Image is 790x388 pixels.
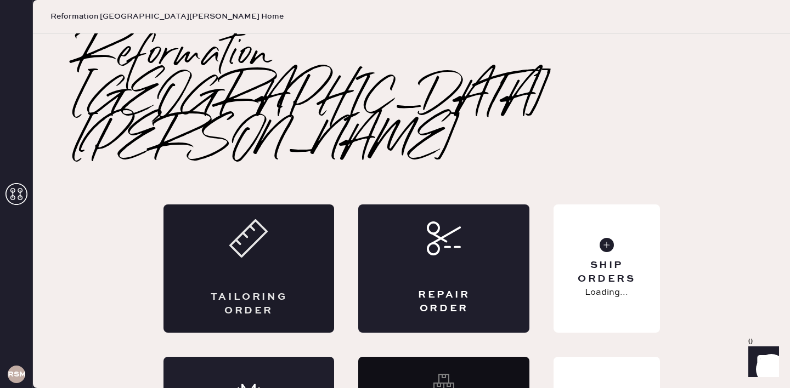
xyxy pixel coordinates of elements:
p: Loading... [585,286,628,299]
h3: RSMA [8,370,25,378]
span: Reformation [GEOGRAPHIC_DATA][PERSON_NAME] Home [50,11,284,22]
div: Tailoring Order [207,290,291,318]
iframe: Front Chat [738,339,785,386]
h2: Reformation [GEOGRAPHIC_DATA][PERSON_NAME] [77,33,746,165]
div: Ship Orders [562,259,651,286]
div: Repair Order [402,288,486,316]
